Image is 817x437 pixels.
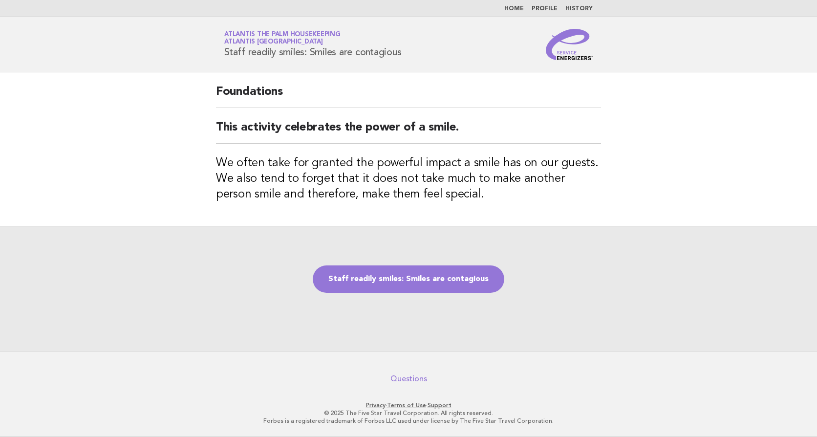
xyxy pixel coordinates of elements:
[387,402,426,409] a: Terms of Use
[366,402,386,409] a: Privacy
[224,31,341,45] a: Atlantis The Palm HousekeepingAtlantis [GEOGRAPHIC_DATA]
[390,374,427,384] a: Questions
[428,402,451,409] a: Support
[216,155,601,202] h3: We often take for granted the powerful impact a smile has on our guests. We also tend to forget t...
[109,409,708,417] p: © 2025 The Five Star Travel Corporation. All rights reserved.
[546,29,593,60] img: Service Energizers
[565,6,593,12] a: History
[313,265,504,293] a: Staff readily smiles: Smiles are contagious
[532,6,558,12] a: Profile
[224,32,401,57] h1: Staff readily smiles: Smiles are contagious
[224,39,323,45] span: Atlantis [GEOGRAPHIC_DATA]
[504,6,524,12] a: Home
[216,120,601,144] h2: This activity celebrates the power of a smile.
[216,84,601,108] h2: Foundations
[109,417,708,425] p: Forbes is a registered trademark of Forbes LLC used under license by The Five Star Travel Corpora...
[109,401,708,409] p: · ·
